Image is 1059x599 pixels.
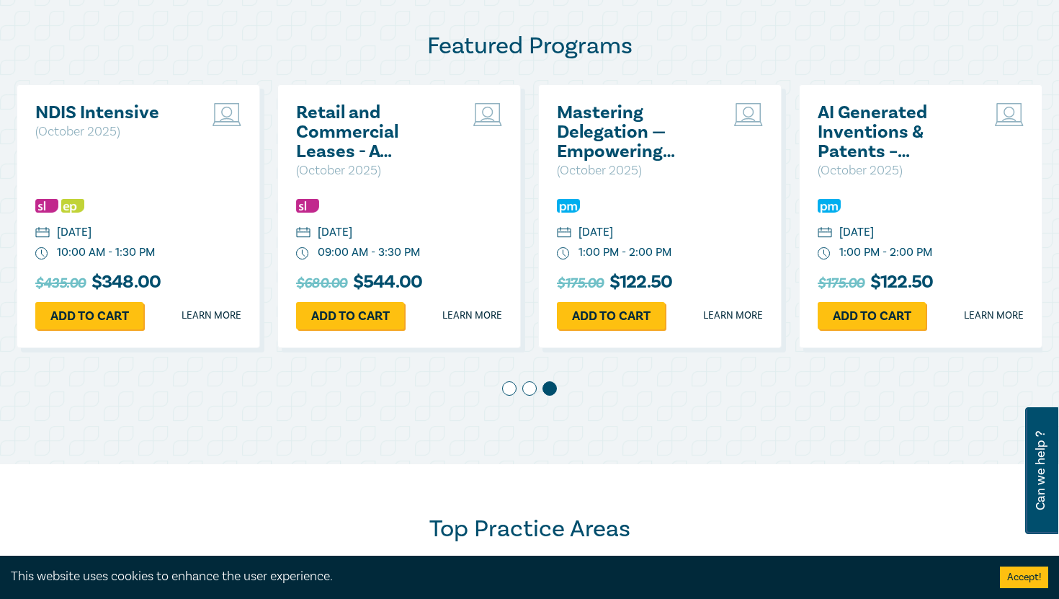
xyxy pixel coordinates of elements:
[818,272,864,295] span: $175.00
[557,247,570,260] img: watch
[296,302,404,329] a: Add to cart
[182,309,241,323] a: Learn more
[578,244,671,261] div: 1:00 PM - 2:00 PM
[557,161,712,180] p: ( October 2025 )
[818,161,973,180] p: ( October 2025 )
[296,161,451,180] p: ( October 2025 )
[818,302,926,329] a: Add to cart
[964,309,1024,323] a: Learn more
[557,227,571,240] img: calendar
[818,227,832,240] img: calendar
[818,199,841,213] img: Practice Management & Business Skills
[296,272,347,295] span: $680.00
[473,103,502,126] img: Live Stream
[557,272,604,295] span: $175.00
[35,247,48,260] img: watch
[839,224,874,241] div: [DATE]
[1000,567,1048,588] button: Accept cookies
[35,227,50,240] img: calendar
[703,309,763,323] a: Learn more
[35,272,86,295] span: $435.00
[734,103,763,126] img: Live Stream
[35,123,190,141] p: ( October 2025 )
[557,199,580,213] img: Practice Management & Business Skills
[35,272,161,295] h3: $ 348.00
[557,103,712,161] a: Mastering Delegation — Empowering Junior Lawyers for Success
[318,244,420,261] div: 09:00 AM - 3:30 PM
[442,309,502,323] a: Learn more
[557,272,672,295] h3: $ 122.50
[296,103,451,161] a: Retail and Commercial Leases - A Practical Guide ([DATE])
[839,244,932,261] div: 1:00 PM - 2:00 PM
[818,247,831,260] img: watch
[318,224,352,241] div: [DATE]
[35,103,190,123] a: NDIS Intensive
[296,227,310,240] img: calendar
[296,247,309,260] img: watch
[296,199,319,213] img: Substantive Law
[818,103,973,161] a: AI Generated Inventions & Patents – Navigating Legal Uncertainty
[11,567,978,586] div: This website uses cookies to enhance the user experience.
[61,199,84,213] img: Ethics & Professional Responsibility
[995,103,1024,126] img: Live Stream
[57,224,91,241] div: [DATE]
[578,224,613,241] div: [DATE]
[818,272,933,295] h3: $ 122.50
[296,272,422,295] h3: $ 544.00
[1034,416,1047,525] span: Can we help ?
[17,32,1042,61] h2: Featured Programs
[17,515,1042,543] h2: Top Practice Areas
[557,302,665,329] a: Add to cart
[35,199,58,213] img: Substantive Law
[35,302,143,329] a: Add to cart
[57,244,155,261] div: 10:00 AM - 1:30 PM
[213,103,241,126] img: Live Stream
